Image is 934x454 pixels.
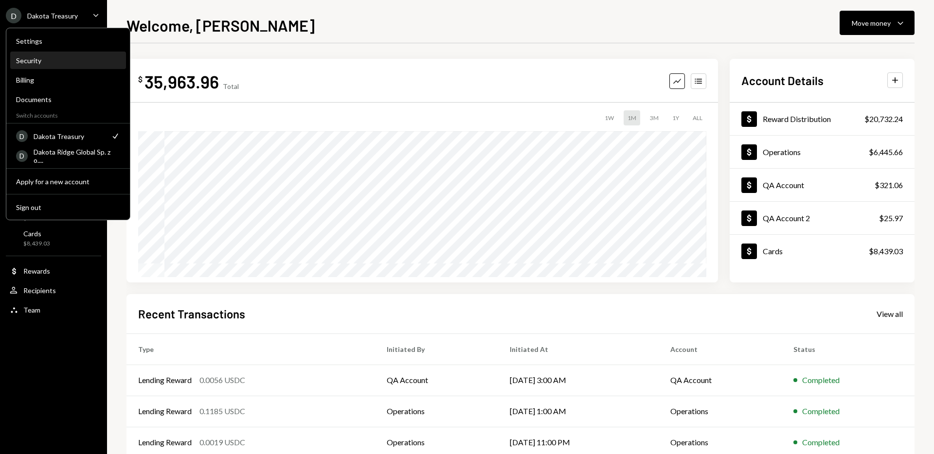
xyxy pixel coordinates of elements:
[869,146,903,158] div: $6,445.66
[879,212,903,224] div: $25.97
[199,437,245,448] div: 0.0019 USDC
[375,365,498,396] td: QA Account
[16,56,120,65] div: Security
[138,437,192,448] div: Lending Reward
[689,110,706,125] div: ALL
[646,110,663,125] div: 3M
[763,213,810,223] div: QA Account 2
[10,147,126,164] a: DDakota Ridge Global Sp. z o....
[730,103,915,135] a: Reward Distribution$20,732.24
[23,286,56,295] div: Recipients
[16,203,120,211] div: Sign out
[23,267,50,275] div: Rewards
[864,113,903,125] div: $20,732.24
[16,177,120,186] div: Apply for a new account
[10,199,126,216] button: Sign out
[763,114,831,123] div: Reward Distribution
[730,202,915,234] a: QA Account 2$25.97
[624,110,640,125] div: 1M
[27,12,78,20] div: Dakota Treasury
[6,262,101,279] a: Rewards
[802,437,840,448] div: Completed
[6,301,101,318] a: Team
[741,72,824,88] h2: Account Details
[10,32,126,50] a: Settings
[138,374,192,386] div: Lending Reward
[126,16,315,35] h1: Welcome, [PERSON_NAME]
[10,71,126,88] a: Billing
[144,70,219,92] div: 35,963.96
[877,308,903,319] a: View all
[601,110,618,125] div: 1W
[16,130,28,142] div: D
[34,148,120,164] div: Dakota Ridge Global Sp. z o....
[659,396,782,427] td: Operations
[659,333,782,365] th: Account
[498,396,659,427] td: [DATE] 1:00 AM
[730,235,915,267] a: Cards$8,439.03
[875,179,903,191] div: $321.06
[659,365,782,396] td: QA Account
[138,405,192,417] div: Lending Reward
[668,110,683,125] div: 1Y
[802,374,840,386] div: Completed
[23,229,50,238] div: Cards
[34,132,105,140] div: Dakota Treasury
[802,405,840,417] div: Completed
[223,82,239,90] div: Total
[16,76,120,84] div: Billing
[126,333,375,365] th: Type
[10,52,126,69] a: Security
[6,110,130,119] div: Switch accounts
[138,306,245,322] h2: Recent Transactions
[138,74,143,84] div: $
[498,365,659,396] td: [DATE] 3:00 AM
[498,333,659,365] th: Initiated At
[730,136,915,168] a: Operations$6,445.66
[16,95,120,104] div: Documents
[840,11,915,35] button: Move money
[877,309,903,319] div: View all
[23,240,50,248] div: $8,439.03
[6,8,21,23] div: D
[763,180,804,190] div: QA Account
[199,374,245,386] div: 0.0056 USDC
[10,173,126,191] button: Apply for a new account
[782,333,915,365] th: Status
[852,18,891,28] div: Move money
[6,281,101,299] a: Recipients
[10,90,126,108] a: Documents
[869,245,903,257] div: $8,439.03
[730,169,915,201] a: QA Account$321.06
[375,396,498,427] td: Operations
[763,147,801,157] div: Operations
[763,246,783,256] div: Cards
[6,227,101,250] a: Cards$8,439.03
[23,306,40,314] div: Team
[16,150,28,162] div: D
[375,333,498,365] th: Initiated By
[199,405,245,417] div: 0.1185 USDC
[16,37,120,45] div: Settings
